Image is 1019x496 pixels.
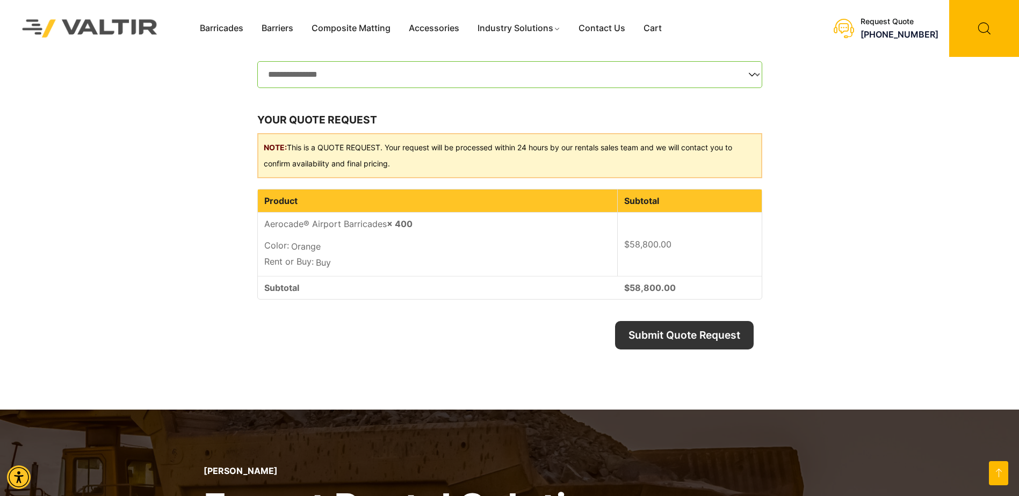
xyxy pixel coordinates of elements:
img: Valtir Rentals [8,5,172,52]
p: Orange [264,239,611,255]
th: Subtotal [258,276,618,299]
div: Accessibility Menu [7,465,31,489]
button: Submit Quote Request [615,321,754,349]
div: This is a QUOTE REQUEST. Your request will be processed within 24 hours by our rentals sales team... [257,133,762,178]
dt: Rent or Buy: [264,255,314,268]
div: Request Quote [861,17,938,26]
a: Cart [634,20,671,37]
th: Subtotal [618,189,761,213]
span: $ [624,282,630,293]
td: Aerocade® Airport Barricades [258,213,618,276]
b: NOTE: [264,143,287,152]
a: Accessories [400,20,468,37]
bdi: 58,800.00 [624,282,676,293]
a: Barricades [191,20,252,37]
span: $ [624,239,630,250]
th: Product [258,189,618,213]
a: call (888) 496-3625 [861,29,938,40]
h3: Your quote request [257,112,762,128]
p: Buy [264,255,611,271]
a: Open this option [989,461,1008,485]
a: Barriers [252,20,302,37]
a: Composite Matting [302,20,400,37]
a: Contact Us [569,20,634,37]
strong: × 400 [387,218,413,229]
a: Industry Solutions [468,20,570,37]
p: [PERSON_NAME] [204,466,634,476]
bdi: 58,800.00 [624,239,671,250]
dt: Color: [264,239,289,252]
